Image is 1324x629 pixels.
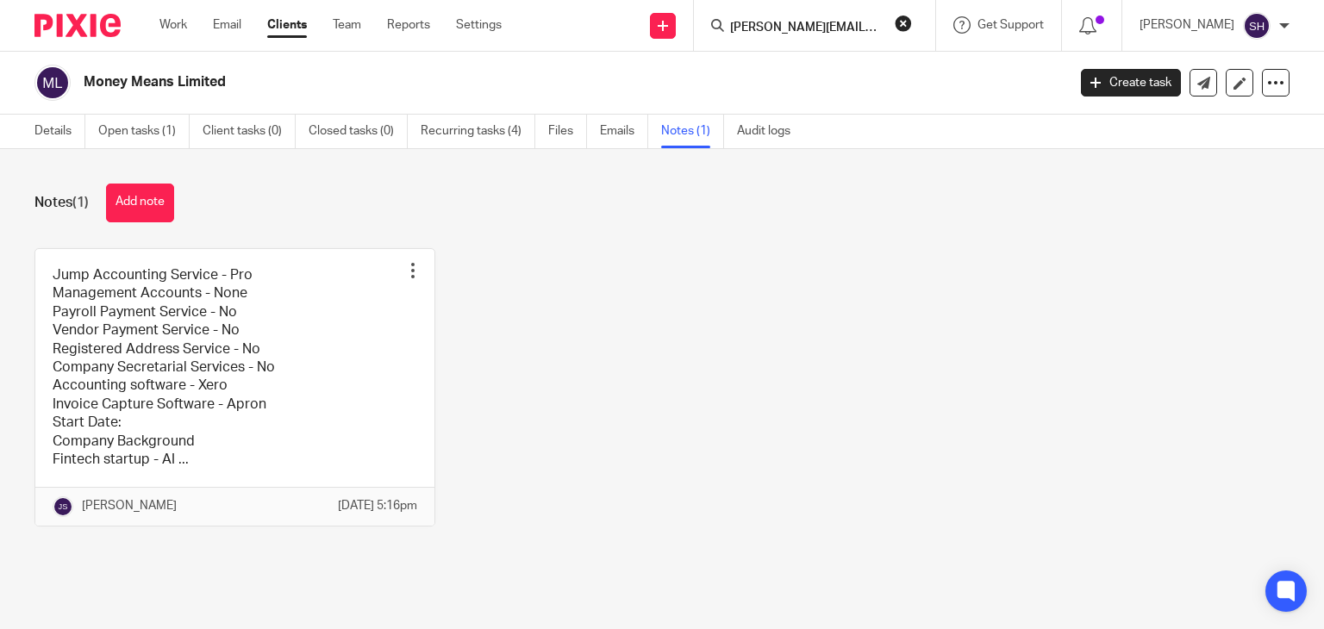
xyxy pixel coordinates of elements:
[728,21,884,36] input: Search
[53,496,73,517] img: svg%3E
[895,15,912,32] button: Clear
[203,115,296,148] a: Client tasks (0)
[213,16,241,34] a: Email
[82,497,177,514] p: [PERSON_NAME]
[34,194,89,212] h1: Notes
[977,19,1044,31] span: Get Support
[34,115,85,148] a: Details
[106,184,174,222] button: Add note
[338,497,417,514] p: [DATE] 5:16pm
[600,115,648,148] a: Emails
[34,14,121,37] img: Pixie
[661,115,724,148] a: Notes (1)
[1140,16,1234,34] p: [PERSON_NAME]
[333,16,361,34] a: Team
[309,115,408,148] a: Closed tasks (0)
[387,16,430,34] a: Reports
[159,16,187,34] a: Work
[84,73,861,91] h2: Money Means Limited
[1081,69,1181,97] a: Create task
[267,16,307,34] a: Clients
[1243,12,1271,40] img: svg%3E
[548,115,587,148] a: Files
[34,65,71,101] img: svg%3E
[456,16,502,34] a: Settings
[737,115,803,148] a: Audit logs
[72,196,89,209] span: (1)
[421,115,535,148] a: Recurring tasks (4)
[98,115,190,148] a: Open tasks (1)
